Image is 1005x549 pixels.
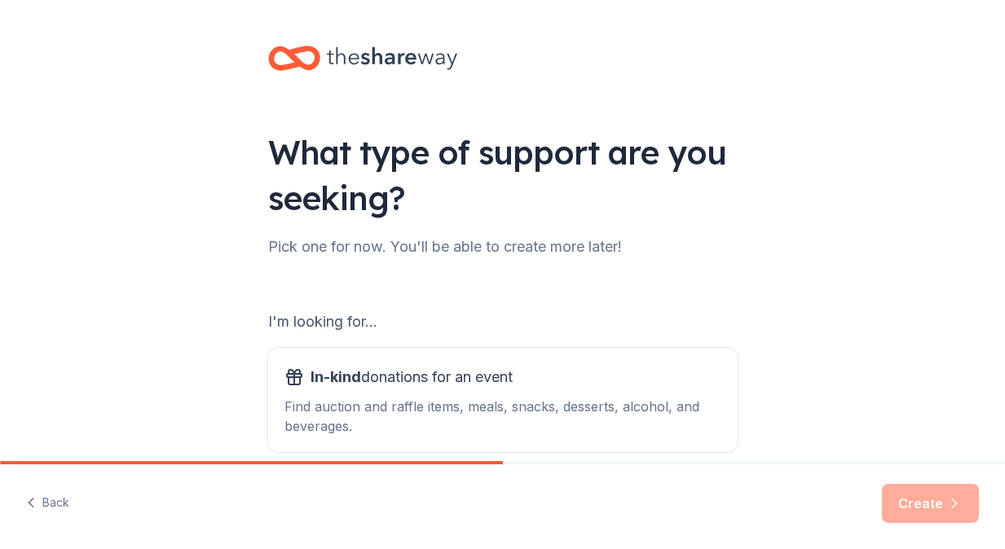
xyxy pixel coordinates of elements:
[268,309,738,335] div: I'm looking for...
[284,397,721,436] div: Find auction and raffle items, meals, snacks, desserts, alcohol, and beverages.
[268,130,738,221] div: What type of support are you seeking?
[268,348,738,452] button: In-kinddonations for an eventFind auction and raffle items, meals, snacks, desserts, alcohol, and...
[311,364,513,390] span: donations for an event
[26,486,69,520] button: Back
[311,368,361,385] span: In-kind
[268,234,738,260] div: Pick one for now. You'll be able to create more later!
